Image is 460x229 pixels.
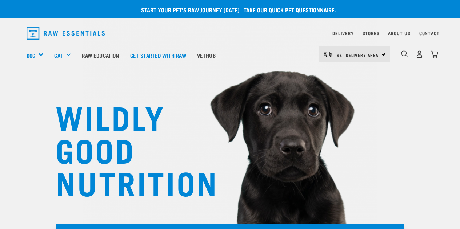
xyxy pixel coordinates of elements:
a: Cat [54,51,63,60]
a: About Us [388,32,410,34]
a: Raw Education [76,41,124,70]
img: home-icon-1@2x.png [401,50,408,57]
a: Delivery [332,32,353,34]
a: Dog [27,51,35,60]
img: home-icon@2x.png [431,50,438,58]
nav: dropdown navigation [21,24,440,42]
img: Raw Essentials Logo [27,27,105,40]
a: Vethub [192,41,221,70]
a: Get started with Raw [125,41,192,70]
h1: WILDLY GOOD NUTRITION [56,100,201,198]
img: user.png [416,50,423,58]
img: van-moving.png [323,51,333,57]
a: Stores [363,32,380,34]
a: take our quick pet questionnaire. [244,8,336,11]
a: Contact [419,32,440,34]
span: Set Delivery Area [337,54,379,56]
